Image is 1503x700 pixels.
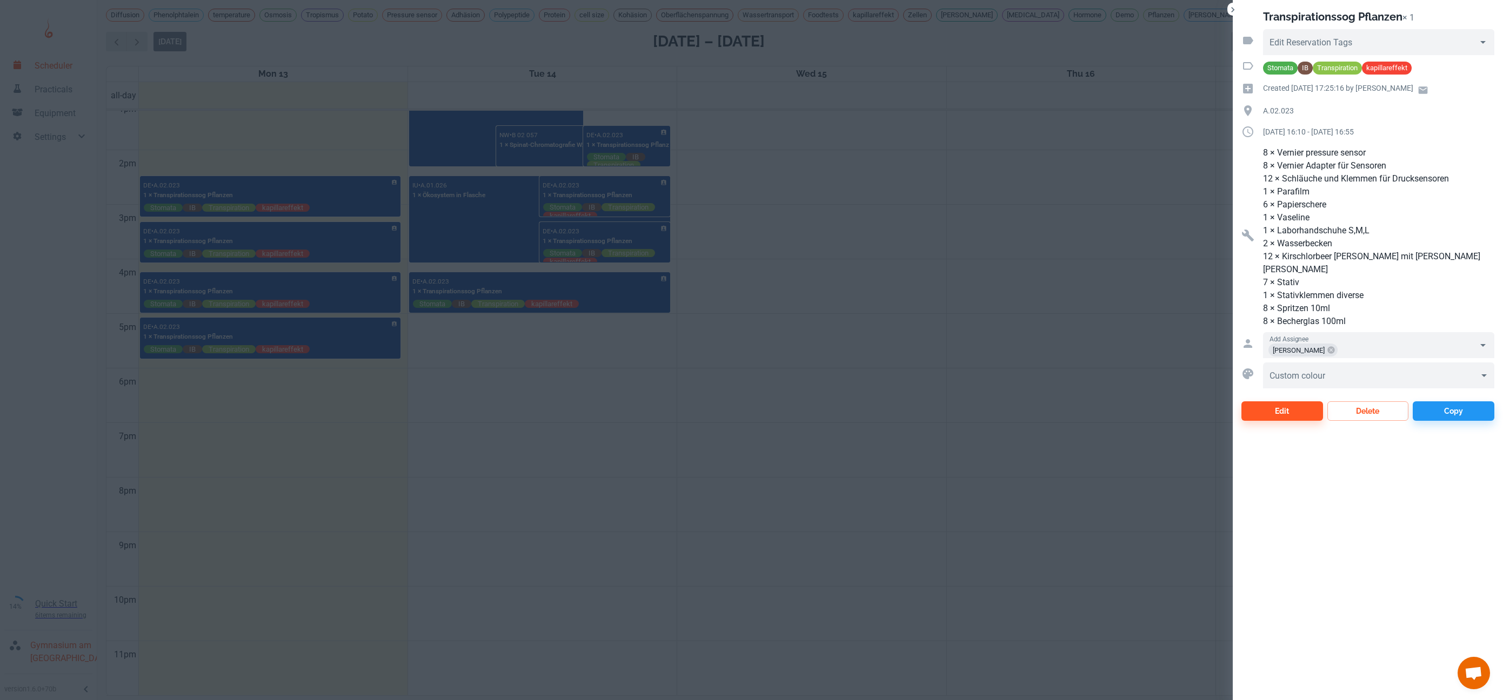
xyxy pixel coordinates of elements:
[1241,337,1254,350] svg: Assigned to
[1263,146,1494,159] p: 8 × Vernier pressure sensor
[1402,12,1414,23] p: × 1
[1263,10,1402,23] h2: Transpirationssog Pflanzen
[1241,59,1254,72] svg: Activity tags
[1241,229,1254,242] svg: Resources
[1263,302,1494,315] p: 8 × Spritzen 10ml
[1263,159,1494,172] p: 8 × Vernier Adapter für Sensoren
[1298,63,1313,73] span: IB
[1263,211,1494,224] p: 1 × Vaseline
[1263,276,1494,289] p: 7 × Stativ
[1227,4,1238,15] button: Close
[1362,63,1412,73] span: kapillareffekt
[1263,126,1494,138] p: [DATE] 16:10 - [DATE] 16:55
[1313,63,1362,73] span: Transpiration
[1327,401,1409,421] button: Delete
[1241,367,1254,380] svg: Custom colour
[1263,250,1494,276] p: 12 × Kirschlorbeer [PERSON_NAME] mit [PERSON_NAME] [PERSON_NAME]
[1263,362,1494,388] div: ​
[1263,172,1494,185] p: 12 × Schläuche und Klemmen für Drucksensoren
[1263,198,1494,211] p: 6 × Papierschere
[1263,82,1413,94] p: Created [DATE] 17:25:16 by [PERSON_NAME]
[1241,401,1323,421] button: Edit
[1241,104,1254,117] svg: Location
[1475,35,1491,50] button: Open
[1241,82,1254,95] svg: Creation time
[1268,344,1338,356] div: [PERSON_NAME]
[1263,105,1494,117] p: A.02.023
[1268,344,1329,356] span: [PERSON_NAME]
[1475,338,1491,353] button: Open
[1270,334,1308,344] label: Add Assignee
[1458,657,1490,689] div: Chat öffnen
[1263,185,1494,198] p: 1 × Parafilm
[1413,401,1494,421] button: Copy
[1263,63,1298,73] span: Stomata
[1263,289,1494,302] p: 1 × Stativklemmen diverse
[1263,315,1494,328] p: 8 × Becherglas 100ml
[1263,237,1494,250] p: 2 × Wasserbecken
[1241,125,1254,138] svg: Duration
[1241,34,1254,47] svg: Reservation tags
[1413,80,1433,100] a: Email user
[1263,224,1494,237] p: 1 × Laborhandschuhe S,M,L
